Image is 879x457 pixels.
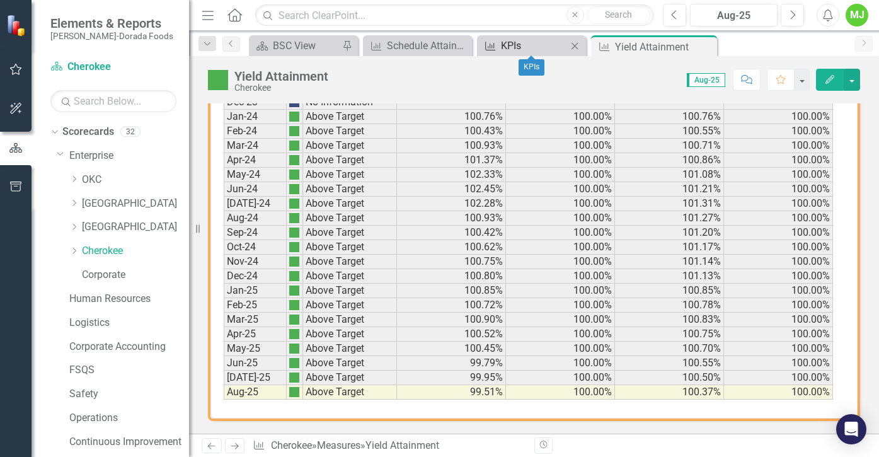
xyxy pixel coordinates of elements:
[397,298,506,313] td: 100.72%
[289,141,299,151] img: png;base64,iVBORw0KGgoAAAANSUhEUgAAAFwAAABcCAMAAADUMSJqAAAAA1BMVEVNr1CdzNKbAAAAH0lEQVRoge3BgQAAAA...
[724,269,833,284] td: 100.00%
[224,385,287,400] td: Aug-25
[724,255,833,269] td: 100.00%
[724,211,833,226] td: 100.00%
[289,387,299,397] img: png;base64,iVBORw0KGgoAAAANSUhEUgAAAFwAAABcCAMAAADUMSJqAAAAA1BMVEVNr1CdzNKbAAAAH0lEQVRoge3BgQAAAA...
[615,110,724,124] td: 100.76%
[506,371,615,385] td: 100.00%
[615,168,724,182] td: 101.08%
[397,197,506,211] td: 102.28%
[724,327,833,342] td: 100.00%
[303,385,397,400] td: Above Target
[397,182,506,197] td: 102.45%
[224,139,287,153] td: Mar-24
[253,439,524,453] div: » »
[615,371,724,385] td: 100.50%
[506,226,615,240] td: 100.00%
[289,213,299,223] img: png;base64,iVBORw0KGgoAAAANSUhEUgAAAFwAAABcCAMAAADUMSJqAAAAA1BMVEVNr1CdzNKbAAAAH0lEQVRoge3BgQAAAA...
[615,153,724,168] td: 100.86%
[303,182,397,197] td: Above Target
[224,342,287,356] td: May-25
[397,139,506,153] td: 100.93%
[69,316,189,330] a: Logistics
[224,124,287,139] td: Feb-24
[82,268,189,282] a: Corporate
[69,435,189,449] a: Continuous Improvement
[82,244,189,258] a: Cherokee
[303,211,397,226] td: Above Target
[506,168,615,182] td: 100.00%
[506,139,615,153] td: 100.00%
[224,269,287,284] td: Dec-24
[224,356,287,371] td: Jun-25
[289,155,299,165] img: png;base64,iVBORw0KGgoAAAANSUhEUgAAAFwAAABcCAMAAADUMSJqAAAAA1BMVEVNr1CdzNKbAAAAH0lEQVRoge3BgQAAAA...
[506,240,615,255] td: 100.00%
[506,342,615,356] td: 100.00%
[289,242,299,252] img: png;base64,iVBORw0KGgoAAAANSUhEUgAAAFwAAABcCAMAAADUMSJqAAAAA1BMVEVNr1CdzNKbAAAAH0lEQVRoge3BgQAAAA...
[303,342,397,356] td: Above Target
[289,199,299,209] img: png;base64,iVBORw0KGgoAAAANSUhEUgAAAFwAAABcCAMAAADUMSJqAAAAA1BMVEVNr1CdzNKbAAAAH0lEQVRoge3BgQAAAA...
[724,168,833,182] td: 100.00%
[397,327,506,342] td: 100.52%
[506,110,615,124] td: 100.00%
[501,38,567,54] div: KPIs
[506,313,615,327] td: 100.00%
[615,240,724,255] td: 101.17%
[303,255,397,269] td: Above Target
[387,38,469,54] div: Schedule Attainment
[506,124,615,139] td: 100.00%
[724,124,833,139] td: 100.00%
[82,173,189,187] a: OKC
[397,342,506,356] td: 100.45%
[289,112,299,122] img: png;base64,iVBORw0KGgoAAAANSUhEUgAAAFwAAABcCAMAAADUMSJqAAAAA1BMVEVNr1CdzNKbAAAAH0lEQVRoge3BgQAAAA...
[303,269,397,284] td: Above Target
[289,373,299,383] img: png;base64,iVBORw0KGgoAAAANSUhEUgAAAFwAAABcCAMAAADUMSJqAAAAA1BMVEVNr1CdzNKbAAAAH0lEQVRoge3BgQAAAA...
[224,298,287,313] td: Feb-25
[836,414,866,444] div: Open Intercom Messenger
[724,313,833,327] td: 100.00%
[303,313,397,327] td: Above Target
[615,255,724,269] td: 101.14%
[303,168,397,182] td: Above Target
[694,8,774,23] div: Aug-25
[506,197,615,211] td: 100.00%
[289,286,299,296] img: png;base64,iVBORw0KGgoAAAANSUhEUgAAAFwAAABcCAMAAADUMSJqAAAAA1BMVEVNr1CdzNKbAAAAH0lEQVRoge3BgQAAAA...
[506,284,615,298] td: 100.00%
[289,126,299,136] img: png;base64,iVBORw0KGgoAAAANSUhEUgAAAFwAAABcCAMAAADUMSJqAAAAA1BMVEVNr1CdzNKbAAAAH0lEQVRoge3BgQAAAA...
[224,168,287,182] td: May-24
[289,228,299,238] img: png;base64,iVBORw0KGgoAAAANSUhEUgAAAFwAAABcCAMAAADUMSJqAAAAA1BMVEVNr1CdzNKbAAAAH0lEQVRoge3BgQAAAA...
[289,329,299,339] img: png;base64,iVBORw0KGgoAAAANSUhEUgAAAFwAAABcCAMAAADUMSJqAAAAA1BMVEVNr1CdzNKbAAAAH0lEQVRoge3BgQAAAA...
[724,226,833,240] td: 100.00%
[615,284,724,298] td: 100.85%
[724,182,833,197] td: 100.00%
[303,139,397,153] td: Above Target
[724,197,833,211] td: 100.00%
[397,284,506,298] td: 100.85%
[366,38,469,54] a: Schedule Attainment
[69,411,189,425] a: Operations
[303,124,397,139] td: Above Target
[317,439,360,451] a: Measures
[397,226,506,240] td: 100.42%
[724,298,833,313] td: 100.00%
[62,125,114,139] a: Scorecards
[289,257,299,267] img: png;base64,iVBORw0KGgoAAAANSUhEUgAAAFwAAABcCAMAAADUMSJqAAAAA1BMVEVNr1CdzNKbAAAAH0lEQVRoge3BgQAAAA...
[397,240,506,255] td: 100.62%
[480,38,567,54] a: KPIs
[506,269,615,284] td: 100.00%
[289,170,299,180] img: png;base64,iVBORw0KGgoAAAANSUhEUgAAAFwAAABcCAMAAADUMSJqAAAAA1BMVEVNr1CdzNKbAAAAH0lEQVRoge3BgQAAAA...
[224,153,287,168] td: Apr-24
[252,38,339,54] a: BSC View
[69,340,189,354] a: Corporate Accounting
[303,110,397,124] td: Above Target
[615,124,724,139] td: 100.55%
[255,4,653,26] input: Search ClearPoint...
[50,31,173,41] small: [PERSON_NAME]-Dorada Foods
[506,182,615,197] td: 100.00%
[303,371,397,385] td: Above Target
[587,6,650,24] button: Search
[397,110,506,124] td: 100.76%
[397,385,506,400] td: 99.51%
[303,284,397,298] td: Above Target
[303,153,397,168] td: Above Target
